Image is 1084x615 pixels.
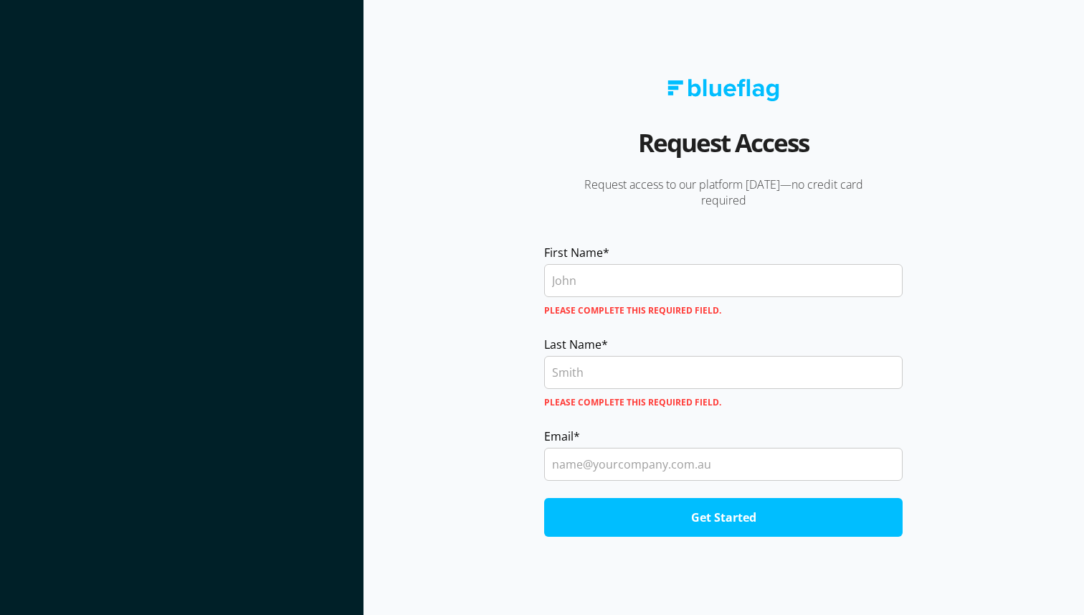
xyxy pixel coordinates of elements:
h2: Request Access [638,123,809,177]
input: Get Started [544,498,903,537]
img: Blue Flag logo [667,79,779,101]
p: Request access to our platform [DATE]—no credit card required [543,177,904,208]
input: Smith [544,356,903,389]
label: Please complete this required field. [544,300,903,321]
span: Email [544,428,574,445]
span: First Name [544,244,603,261]
input: name@yourcompany.com.au [544,448,903,481]
input: John [544,264,903,297]
label: Please complete this required field. [544,392,903,413]
span: Last Name [544,336,602,353]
